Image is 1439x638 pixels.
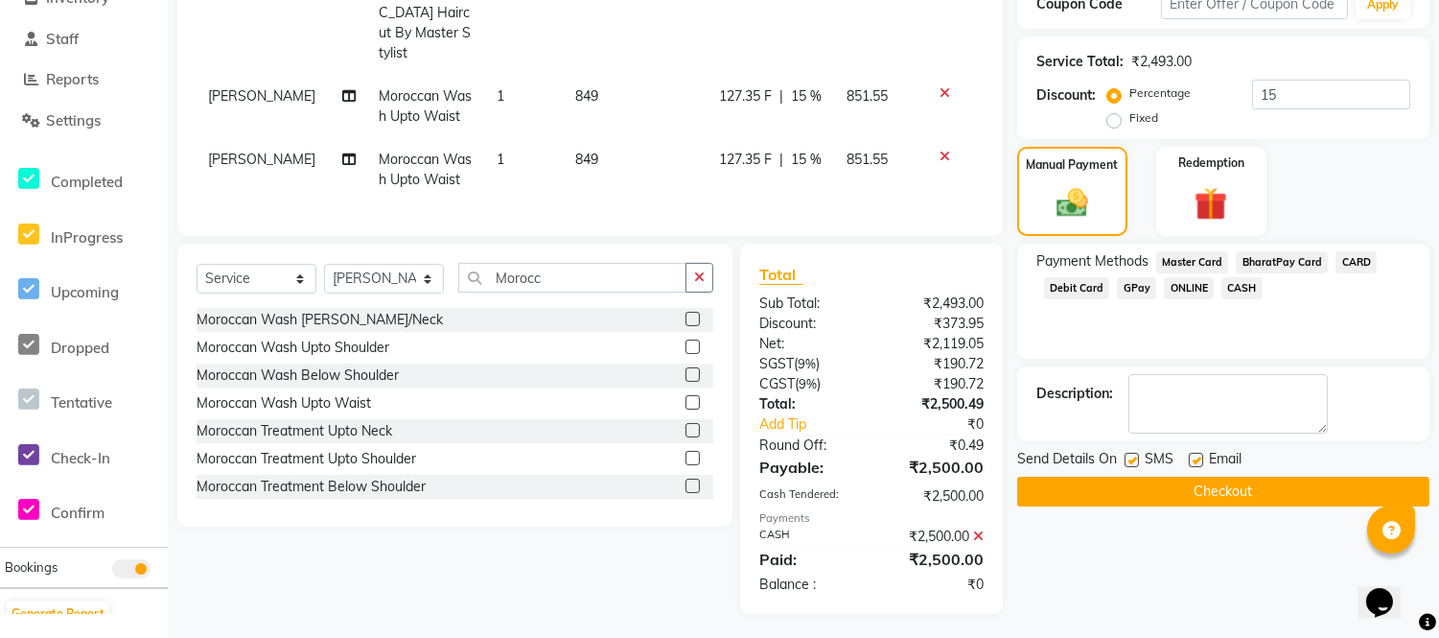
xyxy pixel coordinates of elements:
div: ₹2,119.05 [871,334,998,354]
span: Dropped [51,339,109,357]
span: SGST [759,355,794,372]
span: CASH [1221,277,1263,299]
div: Cash Tendered: [745,486,871,507]
div: ₹2,500.49 [871,394,998,414]
span: 9% [798,356,816,371]
div: ₹2,493.00 [1131,52,1192,72]
div: ₹2,493.00 [871,294,998,314]
div: ₹190.72 [871,354,998,374]
span: Upcoming [51,283,119,301]
div: ₹0.49 [871,436,998,456]
span: Check-In [51,449,110,467]
div: Balance : [745,575,871,595]
div: Net: [745,334,871,354]
span: Total [759,265,803,285]
span: | [779,86,783,106]
div: ₹2,500.00 [871,548,998,571]
img: _cash.svg [1047,185,1098,222]
span: 9% [799,376,817,391]
div: ₹0 [871,575,998,595]
div: ₹2,500.00 [871,527,998,547]
a: Add Tip [745,414,893,435]
a: Settings [5,110,163,132]
a: Reports [5,69,163,91]
span: 127.35 F [719,86,772,106]
div: Payable: [745,456,871,479]
div: ₹0 [893,414,998,435]
span: GPay [1117,277,1156,299]
a: Staff [5,29,163,51]
span: Email [1209,449,1242,473]
span: Send Details On [1017,449,1117,473]
div: Payments [759,510,984,527]
div: CASH [745,527,871,547]
div: Moroccan Wash Below Shoulder [197,366,399,386]
span: Bookings [5,559,58,575]
span: 849 [575,87,598,105]
span: Debit Card [1044,277,1110,299]
span: [PERSON_NAME] [208,151,315,168]
span: 1 [497,151,504,168]
div: Moroccan Treatment Below Shoulder [197,477,426,497]
span: BharatPay Card [1236,251,1328,273]
span: Confirm [51,504,104,522]
label: Redemption [1178,154,1244,172]
div: Moroccan Wash Upto Shoulder [197,338,389,358]
div: Paid: [745,548,871,571]
span: Reports [46,70,99,88]
div: ₹2,500.00 [871,486,998,507]
div: Discount: [745,314,871,334]
button: Checkout [1017,477,1429,507]
span: CGST [759,375,795,392]
div: Discount: [1036,85,1096,106]
span: ONLINE [1164,277,1214,299]
div: ₹373.95 [871,314,998,334]
span: Master Card [1156,251,1229,273]
iframe: chat widget [1358,561,1420,619]
div: ₹190.72 [871,374,998,394]
div: Service Total: [1036,52,1124,72]
input: Search or Scan [458,263,686,293]
span: 849 [575,151,598,168]
span: Completed [51,173,123,191]
span: Staff [46,30,79,48]
div: ₹2,500.00 [871,456,998,479]
label: Fixed [1129,109,1158,127]
div: Moroccan Wash [PERSON_NAME]/Neck [197,310,443,330]
div: Moroccan Wash Upto Waist [197,393,371,414]
span: 15 % [791,86,822,106]
span: [PERSON_NAME] [208,87,315,105]
span: SMS [1145,449,1173,473]
div: Sub Total: [745,294,871,314]
span: CARD [1335,251,1377,273]
div: Moroccan Treatment Upto Neck [197,421,392,441]
span: 851.55 [847,87,888,105]
label: Percentage [1129,84,1191,102]
span: Tentative [51,393,112,412]
div: ( ) [745,374,871,394]
div: Round Off: [745,436,871,456]
button: Generate Report [7,601,109,627]
span: 851.55 [847,151,888,168]
span: Moroccan Wash Upto Waist [379,87,472,125]
img: _gift.svg [1184,183,1238,224]
span: 127.35 F [719,150,772,170]
span: InProgress [51,228,123,247]
span: 15 % [791,150,822,170]
div: ( ) [745,354,871,374]
span: Moroccan Wash Upto Waist [379,151,472,188]
span: Settings [46,111,101,130]
div: Moroccan Treatment Upto Shoulder [197,449,416,469]
span: | [779,150,783,170]
span: 1 [497,87,504,105]
div: Total: [745,394,871,414]
div: Description: [1036,384,1113,404]
span: Payment Methods [1036,251,1149,272]
label: Manual Payment [1026,156,1118,174]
